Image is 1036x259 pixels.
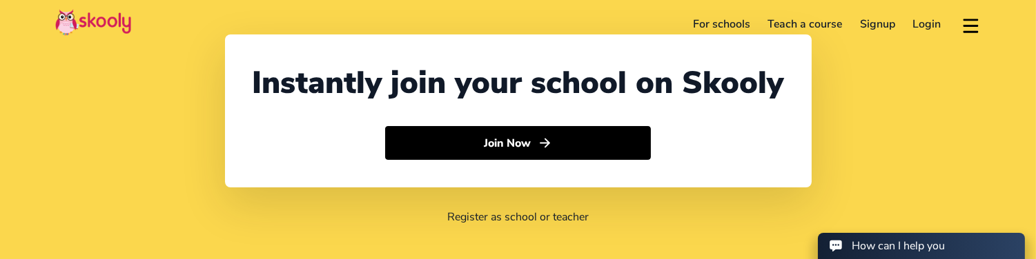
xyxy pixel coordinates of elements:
a: Login [904,13,950,35]
a: For schools [684,13,759,35]
button: Join Nowarrow forward outline [385,126,651,160]
div: Instantly join your school on Skooly [253,62,784,104]
ion-icon: arrow forward outline [538,136,552,150]
a: Teach a course [759,13,851,35]
a: Signup [851,13,904,35]
button: menu outline [961,13,981,36]
a: Register as school or teacher [447,209,589,225]
img: Skooly [55,9,131,36]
